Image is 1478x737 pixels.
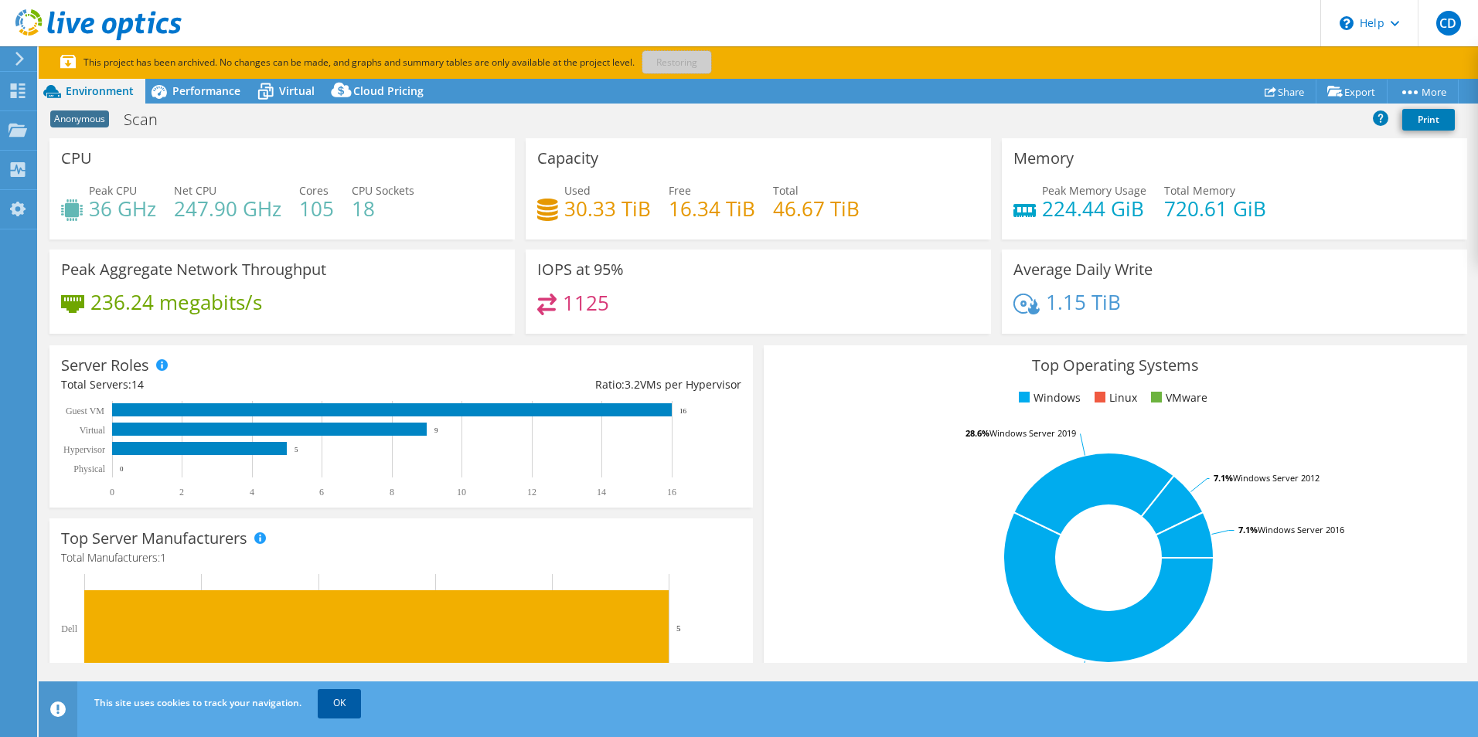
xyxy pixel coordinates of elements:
[80,425,106,436] text: Virtual
[61,150,92,167] h3: CPU
[61,623,77,634] text: Dell
[1042,200,1146,217] h4: 224.44 GiB
[250,487,254,498] text: 4
[131,377,144,392] span: 14
[89,183,137,198] span: Peak CPU
[61,549,741,566] h4: Total Manufacturers:
[457,487,466,498] text: 10
[775,357,1456,374] h3: Top Operating Systems
[89,200,156,217] h4: 36 GHz
[1402,109,1455,131] a: Print
[299,200,334,217] h4: 105
[1436,11,1461,36] span: CD
[669,200,755,217] h4: 16.34 TiB
[401,376,741,393] div: Ratio: VMs per Hypervisor
[61,357,149,374] h3: Server Roles
[299,183,329,198] span: Cores
[352,183,414,198] span: CPU Sockets
[564,200,651,217] h4: 30.33 TiB
[1015,389,1081,406] li: Windows
[179,487,184,498] text: 2
[63,444,105,455] text: Hypervisor
[172,83,240,98] span: Performance
[318,689,361,717] a: OK
[1042,183,1146,198] span: Peak Memory Usage
[353,83,424,98] span: Cloud Pricing
[1238,524,1258,535] tspan: 7.1%
[625,377,640,392] span: 3.2
[120,465,124,473] text: 0
[679,407,687,415] text: 16
[537,150,598,167] h3: Capacity
[965,427,989,439] tspan: 28.6%
[117,111,182,128] h1: Scan
[174,200,281,217] h4: 247.90 GHz
[73,464,105,474] text: Physical
[563,294,609,311] h4: 1125
[773,200,860,217] h4: 46.67 TiB
[537,261,624,278] h3: IOPS at 95%
[1258,524,1344,535] tspan: Windows Server 2016
[1340,16,1354,30] svg: \n
[1013,150,1074,167] h3: Memory
[1233,472,1320,484] tspan: Windows Server 2012
[1316,80,1388,104] a: Export
[279,83,315,98] span: Virtual
[667,487,676,498] text: 16
[1164,200,1266,217] h4: 720.61 GiB
[1214,472,1233,484] tspan: 7.1%
[1046,294,1121,311] h4: 1.15 TiB
[174,183,216,198] span: Net CPU
[352,200,414,217] h4: 18
[527,487,536,498] text: 12
[1013,261,1153,278] h3: Average Daily Write
[1253,80,1316,104] a: Share
[319,487,324,498] text: 6
[61,261,326,278] h3: Peak Aggregate Network Throughput
[676,623,681,633] text: 5
[989,427,1076,439] tspan: Windows Server 2019
[1147,389,1207,406] li: VMware
[295,446,298,453] text: 5
[434,426,438,434] text: 9
[597,487,606,498] text: 14
[61,376,401,393] div: Total Servers:
[390,487,394,498] text: 8
[1387,80,1459,104] a: More
[1164,183,1235,198] span: Total Memory
[50,110,109,127] span: Anonymous
[669,183,691,198] span: Free
[66,406,104,416] text: Guest VM
[60,54,818,71] p: This project has been archived. No changes can be made, and graphs and summary tables are only av...
[61,530,247,547] h3: Top Server Manufacturers
[90,294,262,311] h4: 236.24 megabits/s
[564,183,591,198] span: Used
[94,696,301,709] span: This site uses cookies to track your navigation.
[110,487,114,498] text: 0
[160,550,166,565] span: 1
[66,83,134,98] span: Environment
[773,183,799,198] span: Total
[1091,389,1137,406] li: Linux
